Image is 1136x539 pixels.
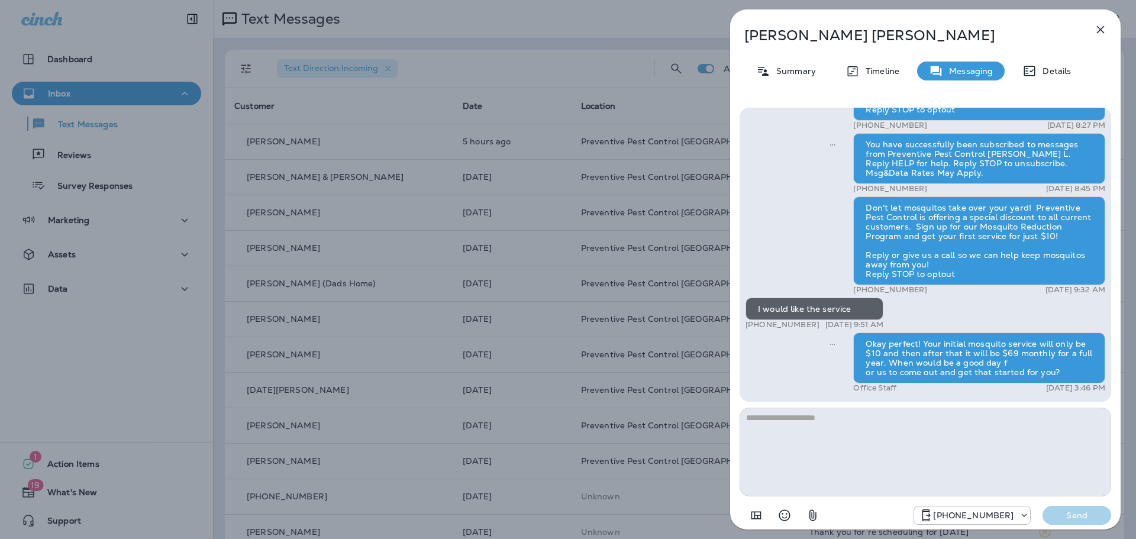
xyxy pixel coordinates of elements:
p: [PERSON_NAME] [PERSON_NAME] [744,27,1067,44]
p: [DATE] 9:51 AM [825,320,883,330]
div: Don't let mosquitos take over your yard! Preventive Pest Control is offering a special discount t... [853,196,1105,285]
p: [PHONE_NUMBER] [745,320,819,330]
p: Messaging [943,66,993,76]
p: Timeline [860,66,899,76]
div: You have successfully been subscribed to messages from Preventive Pest Control [PERSON_NAME] L. R... [853,133,1105,184]
span: Sent [830,338,835,348]
p: Details [1037,66,1071,76]
p: [PHONE_NUMBER] [853,285,927,295]
p: [PHONE_NUMBER] [933,511,1014,520]
p: [DATE] 8:27 PM [1047,121,1105,130]
div: I would like the service [745,298,883,320]
button: Add in a premade template [744,504,768,527]
p: [DATE] 8:45 PM [1046,184,1105,193]
p: Summary [770,66,816,76]
div: Okay perfect! Your initial mosquito service will only be $10 and then after that it will be $69 m... [853,333,1105,383]
p: [PHONE_NUMBER] [853,184,927,193]
button: Select an emoji [773,504,796,527]
span: Sent [830,138,835,149]
p: [PHONE_NUMBER] [853,121,927,130]
p: [DATE] 9:32 AM [1045,285,1105,295]
div: +1 (346) 230-3355 [914,508,1030,522]
p: [DATE] 3:46 PM [1046,383,1105,393]
p: Office Staff [853,383,896,393]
